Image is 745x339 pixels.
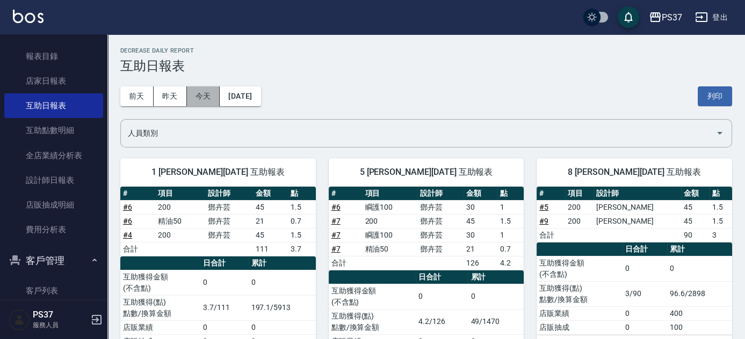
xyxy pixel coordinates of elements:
[120,295,200,320] td: 互助獲得(點) 點數/換算金額
[497,242,524,256] td: 0.7
[363,214,417,228] td: 200
[363,187,417,201] th: 項目
[329,256,363,270] td: 合計
[537,187,565,201] th: #
[155,228,205,242] td: 200
[537,242,732,335] table: a dense table
[417,200,464,214] td: 鄧卉芸
[681,214,710,228] td: 45
[662,11,682,24] div: PS37
[623,320,667,334] td: 0
[331,203,341,211] a: #6
[417,242,464,256] td: 鄧卉芸
[623,242,667,256] th: 日合計
[155,214,205,228] td: 精油50
[537,306,623,320] td: 店販業績
[288,214,315,228] td: 0.7
[4,217,103,242] a: 費用分析表
[468,270,524,284] th: 累計
[549,167,719,178] span: 8 [PERSON_NAME][DATE] 互助報表
[4,247,103,275] button: 客戶管理
[249,270,316,295] td: 0
[698,86,732,106] button: 列印
[155,187,205,201] th: 項目
[329,309,416,334] td: 互助獲得(點) 點數/換算金額
[497,228,524,242] td: 1
[123,203,132,211] a: #6
[691,8,732,27] button: 登出
[464,214,497,228] td: 45
[331,231,341,239] a: #7
[249,295,316,320] td: 197.1/5913
[594,187,681,201] th: 設計師
[329,187,363,201] th: #
[623,281,667,306] td: 3/90
[537,281,623,306] td: 互助獲得(點) 點數/換算金額
[710,187,732,201] th: 點
[497,214,524,228] td: 1.5
[123,217,132,225] a: #6
[120,320,200,334] td: 店販業績
[464,256,497,270] td: 126
[329,284,416,309] td: 互助獲得金額 (不含點)
[464,187,497,201] th: 金額
[187,86,220,106] button: 今天
[416,284,468,309] td: 0
[363,228,417,242] td: 瞬護100
[120,270,200,295] td: 互助獲得金額 (不含點)
[667,320,732,334] td: 100
[288,242,315,256] td: 3.7
[681,187,710,201] th: 金額
[123,231,132,239] a: #4
[4,168,103,193] a: 設計師日報表
[331,217,341,225] a: #7
[4,69,103,93] a: 店家日報表
[120,242,155,256] td: 合計
[539,217,548,225] a: #9
[4,278,103,303] a: 客戶列表
[417,228,464,242] td: 鄧卉芸
[710,214,732,228] td: 1.5
[120,187,316,256] table: a dense table
[711,124,728,142] button: Open
[200,320,248,334] td: 0
[623,306,667,320] td: 0
[200,270,248,295] td: 0
[537,228,565,242] td: 合計
[249,256,316,270] th: 累計
[565,214,594,228] td: 200
[667,256,732,281] td: 0
[4,44,103,69] a: 報表目錄
[468,309,524,334] td: 49/1470
[645,6,686,28] button: PS37
[363,242,417,256] td: 精油50
[537,256,623,281] td: 互助獲得金額 (不含點)
[120,86,154,106] button: 前天
[594,200,681,214] td: [PERSON_NAME]
[249,320,316,334] td: 0
[4,193,103,217] a: 店販抽成明細
[4,143,103,168] a: 全店業績分析表
[681,200,710,214] td: 45
[120,58,732,73] h3: 互助日報表
[623,256,667,281] td: 0
[594,214,681,228] td: [PERSON_NAME]
[417,187,464,201] th: 設計師
[125,124,711,143] input: 人員名稱
[13,10,44,23] img: Logo
[464,200,497,214] td: 30
[667,242,732,256] th: 累計
[4,93,103,118] a: 互助日報表
[205,200,253,214] td: 鄧卉芸
[33,320,88,330] p: 服務人員
[416,309,468,334] td: 4.2/126
[205,228,253,242] td: 鄧卉芸
[133,167,303,178] span: 1 [PERSON_NAME][DATE] 互助報表
[288,228,315,242] td: 1.5
[329,187,524,270] table: a dense table
[200,295,248,320] td: 3.7/111
[154,86,187,106] button: 昨天
[253,242,288,256] td: 111
[33,309,88,320] h5: PS37
[565,200,594,214] td: 200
